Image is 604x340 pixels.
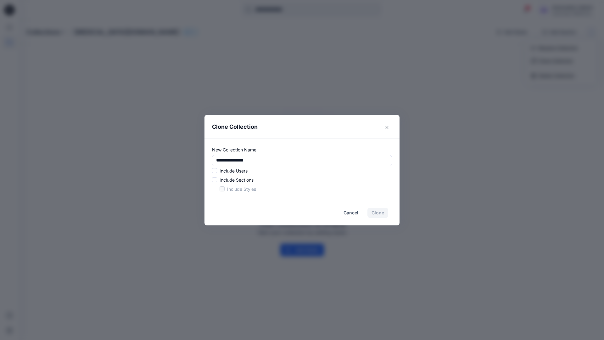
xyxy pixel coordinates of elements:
p: Include Sections [220,177,254,183]
button: Cancel [339,208,362,218]
header: Clone Collection [204,115,400,139]
button: Close [382,122,392,133]
p: Include Users [220,167,248,174]
p: New Collection Name [212,146,392,153]
p: Include Styles [227,186,256,192]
